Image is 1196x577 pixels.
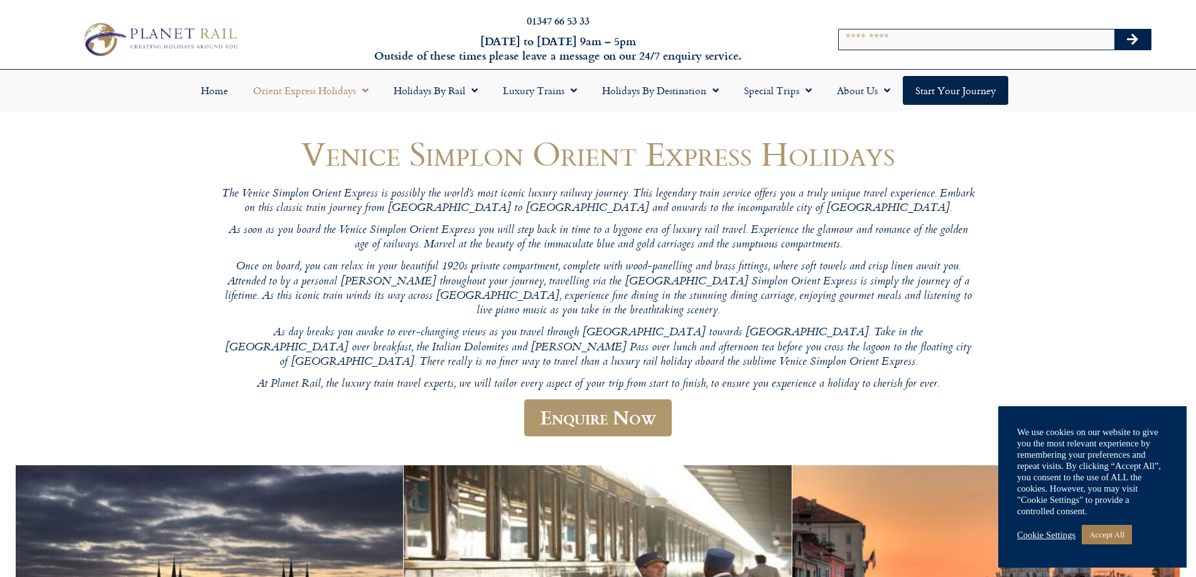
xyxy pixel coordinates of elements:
[188,76,240,105] a: Home
[381,76,490,105] a: Holidays by Rail
[77,19,242,59] img: Planet Rail Train Holidays Logo
[590,76,731,105] a: Holidays by Destination
[222,224,975,253] p: As soon as you board the Venice Simplon Orient Express you will step back in time to a bygone era...
[240,76,381,105] a: Orient Express Holidays
[322,34,794,63] h6: [DATE] to [DATE] 9am – 5pm Outside of these times please leave a message on our 24/7 enquiry serv...
[222,187,975,217] p: The Venice Simplon Orient Express is possibly the world’s most iconic luxury railway journey. Thi...
[490,76,590,105] a: Luxury Trains
[903,76,1008,105] a: Start your Journey
[1114,30,1151,50] button: Search
[1082,525,1132,544] a: Accept All
[527,13,590,28] a: 01347 66 53 33
[222,135,975,172] h1: Venice Simplon Orient Express Holidays
[222,377,975,392] p: At Planet Rail, the luxury train travel experts, we will tailor every aspect of your trip from st...
[6,76,1190,105] nav: Menu
[222,326,975,370] p: As day breaks you awake to ever-changing views as you travel through [GEOGRAPHIC_DATA] towards [G...
[1017,529,1075,541] a: Cookie Settings
[222,260,975,318] p: Once on board, you can relax in your beautiful 1920s private compartment, complete with wood-pane...
[731,76,824,105] a: Special Trips
[524,399,672,436] a: Enquire Now
[824,76,903,105] a: About Us
[1017,426,1168,517] div: We use cookies on our website to give you the most relevant experience by remembering your prefer...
